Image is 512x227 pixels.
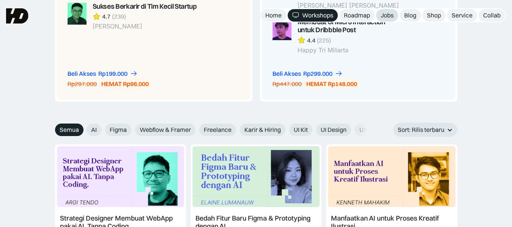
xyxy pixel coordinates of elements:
span: Figma [110,126,127,134]
span: UI Kit [294,126,308,134]
div: 4.7 [102,13,110,20]
div: Rp447.000 [273,80,302,88]
div: Sukses Berkarir di Tim Kecil Startup [93,3,197,11]
a: Beli AksesRp299.000 [273,70,343,78]
a: Roadmap [339,9,375,22]
div: (225) [317,36,331,44]
div: HEMAT Rp148.000 [306,80,357,88]
span: Karir & Hiring [244,126,281,134]
a: Service [447,9,477,22]
div: Service [452,11,473,19]
div: Sort: Rilis terbaru [393,123,457,137]
span: Webflow & Framer [140,126,191,134]
div: Happy Tri Miliarta [298,47,403,54]
a: Blog [400,9,421,22]
div: Blog [404,11,416,19]
a: Membuat UI Micro Interaction untuk Dribbble Post4.4(225)Happy Tri Miliarta [273,18,403,54]
a: Home [261,9,286,22]
div: Jobs [381,11,394,19]
div: HEMAT Rp98.000 [101,80,149,88]
span: Semua [60,126,79,134]
div: Membuat UI Micro Interaction untuk Dribbble Post [298,18,403,34]
div: Home [265,11,282,19]
a: Beli AksesRp199.000 [68,70,138,78]
span: UX Design [359,126,388,134]
span: Freelance [204,126,232,134]
a: Sukses Berkarir di Tim Kecil Startup4.7(239)[PERSON_NAME] [68,3,198,30]
div: Beli Akses [273,70,301,78]
div: Roadmap [344,11,370,19]
span: AI [91,126,97,134]
div: Collab [483,11,501,19]
div: Sort: Rilis terbaru [398,126,444,134]
div: Rp299.000 [303,70,332,78]
div: Rp297.000 [68,80,97,88]
div: [PERSON_NAME] [PERSON_NAME] [298,2,403,9]
form: Email Form [55,124,370,136]
div: 4.4 [307,36,315,44]
div: (239) [112,13,126,20]
a: Collab [479,9,505,22]
a: Shop [422,9,446,22]
div: Beli Akses [68,70,96,78]
div: [PERSON_NAME] [93,23,197,30]
div: Rp199.000 [98,70,128,78]
a: Workshops [288,9,338,22]
div: Workshops [302,11,333,19]
a: Jobs [376,9,398,22]
div: Shop [427,11,441,19]
span: UI Design [321,126,347,134]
